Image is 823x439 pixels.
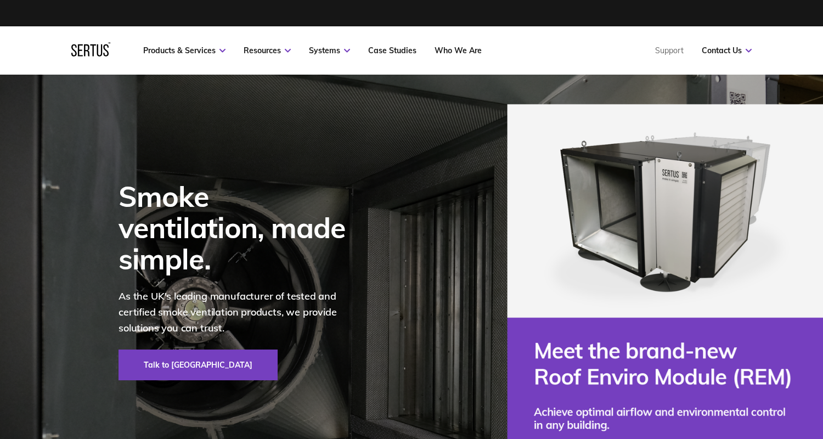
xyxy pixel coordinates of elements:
[702,46,752,55] a: Contact Us
[368,46,416,55] a: Case Studies
[309,46,350,55] a: Systems
[244,46,291,55] a: Resources
[143,46,226,55] a: Products & Services
[655,46,684,55] a: Support
[119,289,360,336] p: As the UK's leading manufacturer of tested and certified smoke ventilation products, we provide s...
[435,46,482,55] a: Who We Are
[119,350,278,380] a: Talk to [GEOGRAPHIC_DATA]
[119,181,360,275] div: Smoke ventilation, made simple.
